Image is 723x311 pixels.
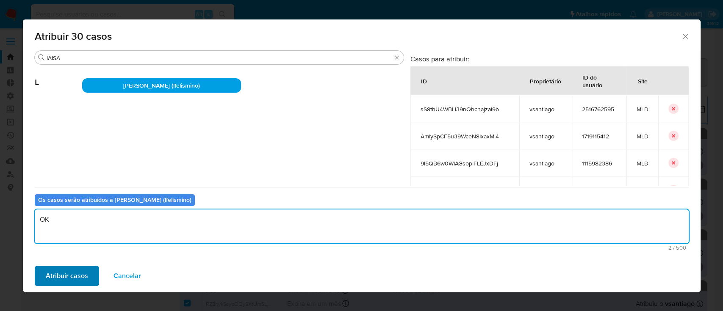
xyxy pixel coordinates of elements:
[637,160,648,167] span: MLB
[123,81,200,90] span: [PERSON_NAME] (lfelismino)
[529,132,562,140] span: vsantiago
[47,54,392,62] input: Analista de pesquisa
[102,266,152,286] button: Cancelar
[411,71,437,91] div: ID
[421,132,509,140] span: AmIySpCF5u39WceN8IxaxMl4
[421,105,509,113] span: sS8thU4WBH39nQhcnajzai9b
[637,105,648,113] span: MLB
[582,105,616,113] span: 2516762595
[35,31,681,41] span: Atribuir 30 casos
[82,78,241,93] div: [PERSON_NAME] (lfelismino)
[520,71,571,91] div: Proprietário
[668,185,679,195] button: icon-button
[668,131,679,141] button: icon-button
[46,267,88,285] span: Atribuir casos
[628,71,658,91] div: Site
[668,104,679,114] button: icon-button
[637,132,648,140] span: MLB
[38,195,191,204] b: Os casos serão atribuídos a [PERSON_NAME] (lfelismino)
[35,266,99,286] button: Atribuir casos
[668,158,679,168] button: icon-button
[393,54,400,61] button: Borrar
[114,267,141,285] span: Cancelar
[582,160,616,167] span: 1115982386
[23,19,701,292] div: assign-modal
[38,54,45,61] button: Buscar
[410,55,689,63] h3: Casos para atribuir:
[35,209,689,243] textarea: OK
[37,245,686,250] span: Máximo 500 caracteres
[582,132,616,140] span: 1719115412
[529,105,562,113] span: vsantiago
[681,32,689,40] button: Fechar a janela
[529,160,562,167] span: vsantiago
[572,67,626,95] div: ID do usuário
[421,160,509,167] span: 9l5QB6w0WlAGsopIFLEJxDFj
[35,65,82,88] span: L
